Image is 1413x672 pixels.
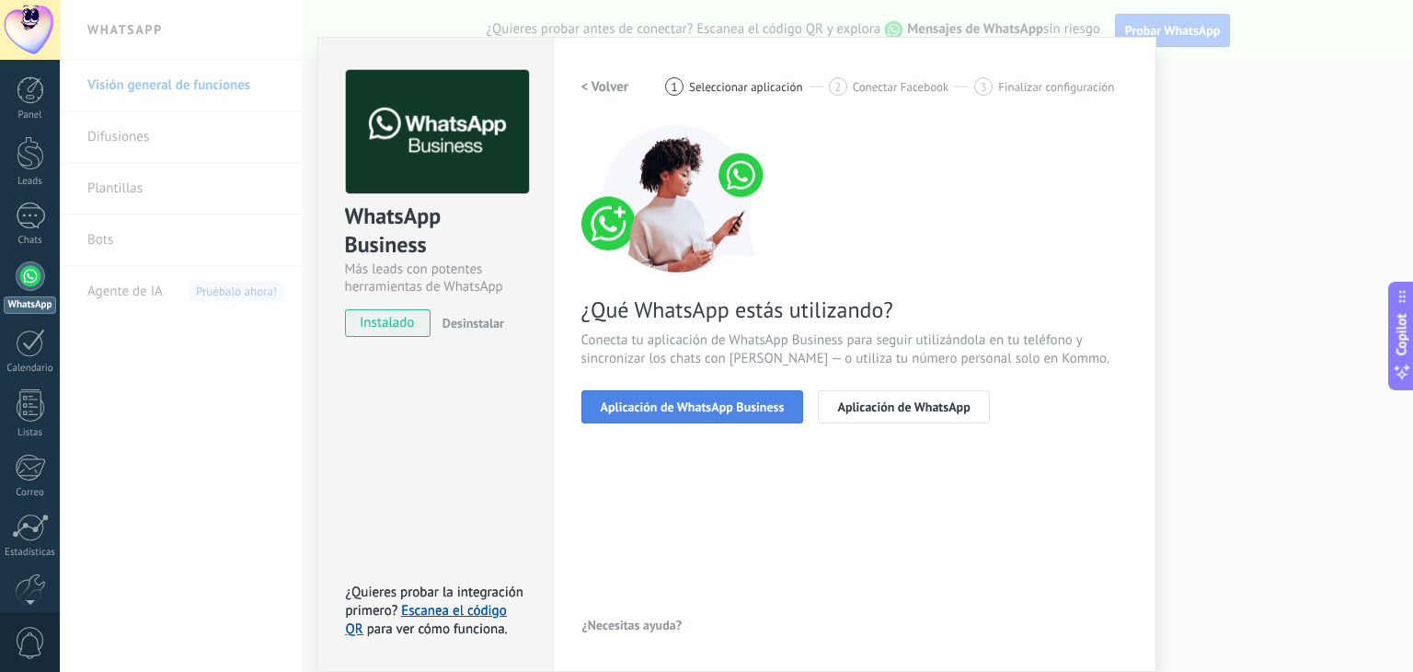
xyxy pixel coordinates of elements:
span: Conectar Facebook [853,80,949,94]
div: Calendario [4,363,57,375]
img: connect number [581,125,775,272]
span: Conecta tu aplicación de WhatsApp Business para seguir utilizándola en tu teléfono y sincronizar ... [581,331,1128,368]
span: 3 [981,79,987,95]
div: Chats [4,235,57,247]
span: 2 [834,79,841,95]
button: < Volver [581,70,629,103]
span: Finalizar configuración [998,80,1114,94]
span: Desinstalar [442,315,504,331]
div: Más leads con potentes herramientas de WhatsApp [345,261,526,295]
div: Estadísticas [4,547,57,559]
span: Aplicación de WhatsApp [837,400,970,413]
div: Listas [4,427,57,439]
h2: < Volver [581,78,629,96]
button: Aplicación de WhatsApp [818,390,989,423]
span: para ver cómo funciona. [367,620,508,638]
span: Aplicación de WhatsApp Business [601,400,785,413]
div: WhatsApp [4,296,56,314]
div: Panel [4,110,57,122]
button: Desinstalar [435,309,504,337]
span: 1 [672,79,678,95]
img: logo_main.png [346,70,529,194]
span: ¿Quieres probar la integración primero? [346,584,524,620]
span: instalado [346,309,430,337]
span: ¿Qué WhatsApp estás utilizando? [581,295,1128,324]
span: Copilot [1393,314,1411,356]
div: WhatsApp Business [345,202,526,261]
button: Aplicación de WhatsApp Business [581,390,804,423]
span: ¿Necesitas ayuda? [582,619,683,631]
div: Leads [4,176,57,188]
a: Escanea el código QR [346,602,507,638]
div: Correo [4,487,57,499]
span: Seleccionar aplicación [689,80,803,94]
button: ¿Necesitas ayuda? [581,611,684,639]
